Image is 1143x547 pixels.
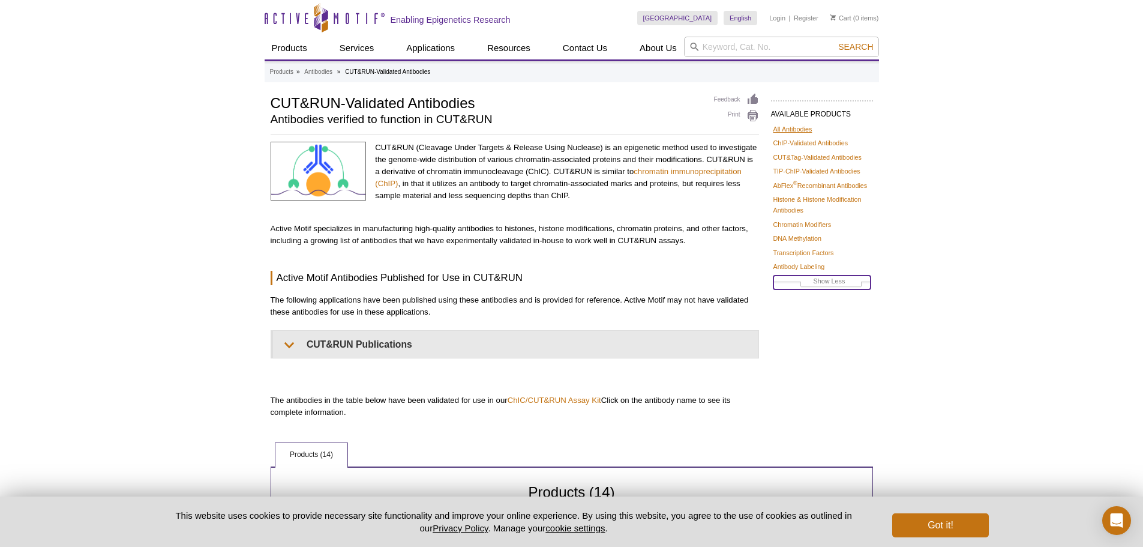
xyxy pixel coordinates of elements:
[838,42,873,52] span: Search
[545,523,605,533] button: cookie settings
[399,37,462,59] a: Applications
[892,513,988,537] button: Got it!
[271,394,759,419] p: The antibodies in the table below have been validated for use in our Click on the antibody name t...
[508,396,601,405] a: ChIC/CUT&RUN Assay Kit
[769,14,785,22] a: Login
[332,37,382,59] a: Services
[391,14,511,25] h2: Enabling Epigenetics Research
[433,523,488,533] a: Privacy Policy
[270,67,293,77] a: Products
[556,37,614,59] a: Contact Us
[345,68,430,75] li: CUT&RUN-Validated Antibodies
[724,11,757,25] a: English
[632,37,684,59] a: About Us
[830,14,836,20] img: Your Cart
[304,67,332,77] a: Antibodies
[278,487,865,510] h2: Products (14)
[773,194,871,216] a: Histone & Histone Modification Antibodies
[375,142,758,202] p: CUT&RUN (Cleavage Under Targets & Release Using Nuclease) is an epigenetic method used to investi...
[771,100,873,122] h2: AVAILABLE PRODUCTS
[275,443,347,467] a: Products (14)
[773,152,862,163] a: CUT&Tag-Validated Antibodies
[271,93,702,111] h1: CUT&RUN-Validated Antibodies
[271,271,759,285] h3: Active Motif Antibodies Published for Use in CUT&RUN
[271,114,702,125] h2: Antibodies verified to function in CUT&RUN
[296,68,300,75] li: »
[684,37,879,57] input: Keyword, Cat. No.
[714,109,759,122] a: Print
[337,68,341,75] li: »
[773,166,860,177] a: TIP-ChIP-Validated Antibodies
[1102,506,1131,535] div: Open Intercom Messenger
[794,14,818,22] a: Register
[480,37,538,59] a: Resources
[773,233,821,244] a: DNA Methylation
[271,142,367,201] img: CUT&Tag
[155,509,873,534] p: This website uses cookies to provide necessary site functionality and improve your online experie...
[773,124,812,134] a: All Antibodies
[830,11,879,25] li: (0 items)
[773,138,848,148] a: ChIP-Validated Antibodies
[789,11,791,25] li: |
[773,180,868,191] a: AbFlex®Recombinant Antibodies
[835,41,877,52] button: Search
[273,331,758,358] summary: CUT&RUN Publications
[773,247,834,258] a: Transcription Factors
[271,223,759,247] p: Active Motif specializes in manufacturing high-quality antibodies to histones, histone modificati...
[793,180,797,186] sup: ®
[773,276,871,289] a: Show Less
[714,93,759,106] a: Feedback
[637,11,718,25] a: [GEOGRAPHIC_DATA]
[265,37,314,59] a: Products
[271,294,759,318] p: The following applications have been published using these antibodies and is provided for referen...
[773,261,825,272] a: Antibody Labeling
[773,219,832,230] a: Chromatin Modifiers
[830,14,851,22] a: Cart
